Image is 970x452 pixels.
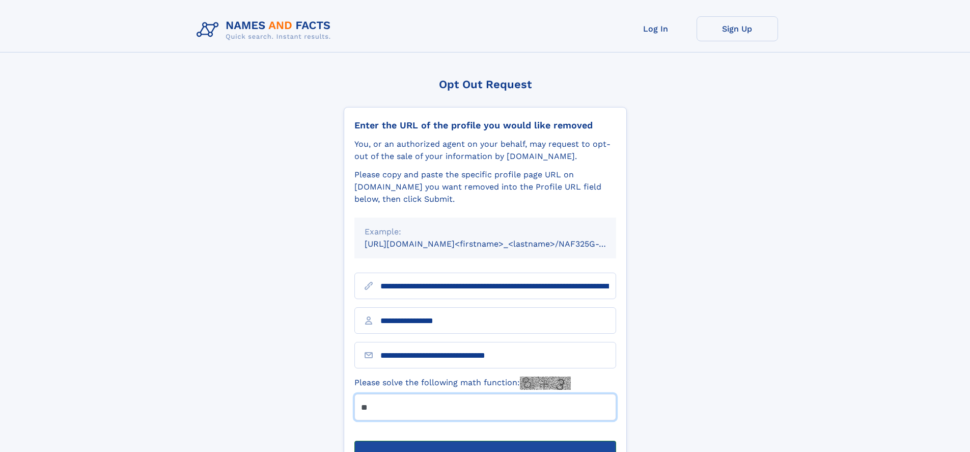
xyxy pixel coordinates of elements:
[697,16,778,41] a: Sign Up
[354,138,616,163] div: You, or an authorized agent on your behalf, may request to opt-out of the sale of your informatio...
[344,78,627,91] div: Opt Out Request
[365,226,606,238] div: Example:
[365,239,635,249] small: [URL][DOMAIN_NAME]<firstname>_<lastname>/NAF325G-xxxxxxxx
[354,377,571,390] label: Please solve the following math function:
[192,16,339,44] img: Logo Names and Facts
[615,16,697,41] a: Log In
[354,120,616,131] div: Enter the URL of the profile you would like removed
[354,169,616,205] div: Please copy and paste the specific profile page URL on [DOMAIN_NAME] you want removed into the Pr...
